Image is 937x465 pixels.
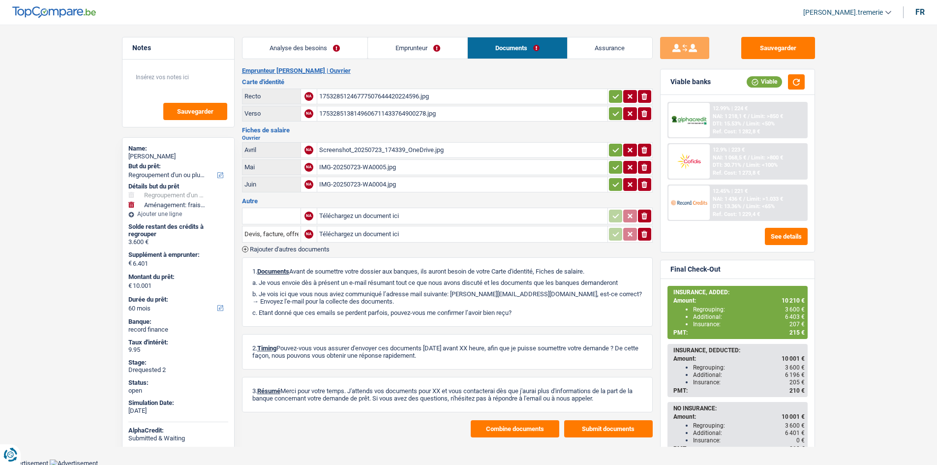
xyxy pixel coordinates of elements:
div: NO INSURANCE: [673,405,805,412]
div: 3.600 € [128,238,228,246]
label: Montant du prêt: [128,273,226,281]
img: Cofidis [671,152,707,170]
label: Supplément à emprunter: [128,251,226,259]
div: 17532851246777507644420224596.jpg [319,89,605,104]
span: DTI: 13.36% [713,203,741,210]
span: 3 600 € [785,364,805,371]
p: a. Je vous envoie dès à présent un e-mail résumant tout ce que nous avons discuté et les doc... [252,279,642,286]
span: / [748,155,750,161]
span: Limit: >800 € [751,155,783,161]
div: 12.9% | 223 € [713,147,745,153]
span: NAI: 1 436 € [713,196,742,202]
div: NA [304,163,313,172]
div: Insurance: [693,379,805,386]
div: 9.95 [128,346,228,354]
h3: Carte d'identité [242,79,653,85]
span: 10 210 € [782,297,805,304]
a: Emprunteur [368,37,467,59]
div: Ref. Cost: 1 282,8 € [713,128,760,135]
div: PMT: [673,445,805,452]
h2: Ouvrier [242,135,653,141]
div: Taux d'intérêt: [128,339,228,346]
div: 12.99% | 224 € [713,105,748,112]
p: b. Je vois ici que vous nous aviez communiqué l’adresse mail suivante: [PERSON_NAME][EMAIL_ADDRE... [252,290,642,305]
div: Amount: [673,297,805,304]
div: Final Check-Out [670,265,721,274]
span: Rajouter d'autres documents [250,246,330,252]
div: [DATE] [128,407,228,415]
div: Simulation Date: [128,399,228,407]
span: 207 € [789,321,805,328]
div: Stage: [128,359,228,367]
div: Regrouping: [693,364,805,371]
h2: Emprunteur [PERSON_NAME] | Ouvrier [242,67,653,75]
span: DTI: 30.71% [713,162,741,168]
span: / [743,203,745,210]
a: Analyse des besoins [242,37,367,59]
div: Viable banks [670,78,711,86]
span: 205 € [789,379,805,386]
a: [PERSON_NAME].tremerie [795,4,891,21]
div: Additional: [693,430,805,436]
span: NAI: 1 068,5 € [713,155,746,161]
span: Limit: <100% [746,162,778,168]
div: NA [304,212,313,220]
div: record finance [128,326,228,334]
button: See details [765,228,808,245]
button: Sauvegarder [741,37,815,59]
span: 6 403 € [785,313,805,320]
div: AlphaCredit: [128,427,228,434]
span: NAI: 1 218,1 € [713,113,746,120]
div: Amount: [673,413,805,420]
img: TopCompare Logo [12,6,96,18]
span: 210 € [789,387,805,394]
span: 10 001 € [782,413,805,420]
div: Regrouping: [693,422,805,429]
div: fr [915,7,925,17]
div: open [128,387,228,395]
p: 3. Merci pour votre temps. J'attends vos documents pour XX et vous contacterai dès que j'aurai p... [252,387,642,402]
label: But du prêt: [128,162,226,170]
div: Détails but du prêt [128,183,228,190]
div: Screenshot_20250723_174339_OneDrive.jpg [319,143,605,157]
span: 210 € [789,445,805,452]
span: / [743,162,745,168]
div: NA [304,180,313,189]
button: Submit documents [564,420,653,437]
div: IMG-20250723-WA0004.jpg [319,177,605,192]
span: / [743,121,745,127]
span: Limit: <50% [746,121,775,127]
div: Insurance: [693,321,805,328]
h5: Notes [132,44,224,52]
p: 2. Pouvez-vous vous assurer d'envoyer ces documents [DATE] avant XX heure, afin que je puisse sou... [252,344,642,359]
div: NA [304,146,313,155]
button: Sauvegarder [163,103,227,120]
div: Ref. Cost: 1 229,4 € [713,211,760,217]
div: Viable [747,76,782,87]
span: Résumé [257,387,280,395]
div: Submitted & Waiting [128,434,228,442]
span: 10 001 € [782,355,805,362]
span: Limit: >1.033 € [747,196,783,202]
span: 6 401 € [785,430,805,436]
span: DTI: 15.53% [713,121,741,127]
div: PMT: [673,387,805,394]
span: [PERSON_NAME].tremerie [803,8,883,17]
div: INSURANCE, ADDED: [673,289,805,296]
span: 0 € [796,437,805,444]
div: Ref. Cost: 1 273,8 € [713,170,760,176]
span: € [128,282,132,290]
div: PMT: [673,329,805,336]
button: Rajouter d'autres documents [242,246,330,252]
h3: Fiches de salaire [242,127,653,133]
div: Additional: [693,313,805,320]
div: Name: [128,145,228,153]
span: € [128,259,132,267]
div: Insurance: [693,437,805,444]
div: 1753285138149606711433764900278.jpg [319,106,605,121]
button: Combine documents [471,420,559,437]
span: Limit: >850 € [751,113,783,120]
a: Documents [468,37,567,59]
div: 12.45% | 221 € [713,188,748,194]
div: Juin [244,181,299,188]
